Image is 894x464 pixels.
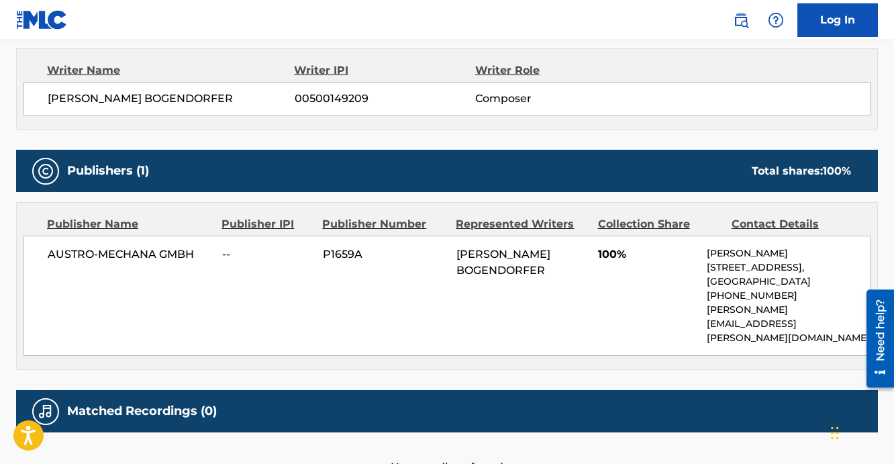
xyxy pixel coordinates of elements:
div: Publisher IPI [221,216,312,232]
p: [STREET_ADDRESS], [707,261,871,275]
span: [PERSON_NAME] BOGENDORFER [456,248,550,277]
span: 100 % [823,165,851,177]
div: Publisher Number [322,216,446,232]
div: Writer IPI [294,62,475,79]
span: AUSTRO-MECHANA GMBH [48,246,212,263]
a: Public Search [728,7,754,34]
div: Drag [831,413,839,453]
div: Represented Writers [456,216,587,232]
div: Contact Details [732,216,855,232]
div: Collection Share [598,216,722,232]
img: Publishers [38,163,54,179]
iframe: Chat Widget [827,400,894,464]
p: [PHONE_NUMBER] [707,289,871,303]
img: search [733,12,749,28]
div: Total shares: [752,163,851,179]
h5: Matched Recordings (0) [67,404,217,419]
div: Help [762,7,789,34]
p: [PERSON_NAME][EMAIL_ADDRESS][PERSON_NAME][DOMAIN_NAME] [707,303,871,345]
div: Publisher Name [47,216,211,232]
p: [GEOGRAPHIC_DATA] [707,275,871,289]
div: Writer Name [47,62,294,79]
p: [PERSON_NAME] [707,246,871,261]
span: Composer [475,91,640,107]
span: [PERSON_NAME] BOGENDORFER [48,91,295,107]
span: 100% [598,246,697,263]
span: P1659A [323,246,446,263]
img: Matched Recordings [38,404,54,420]
span: 00500149209 [295,91,476,107]
span: -- [222,246,313,263]
div: Writer Role [475,62,640,79]
iframe: Resource Center [856,284,894,392]
img: MLC Logo [16,10,68,30]
img: help [768,12,784,28]
a: Log In [797,3,878,37]
h5: Publishers (1) [67,163,149,179]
